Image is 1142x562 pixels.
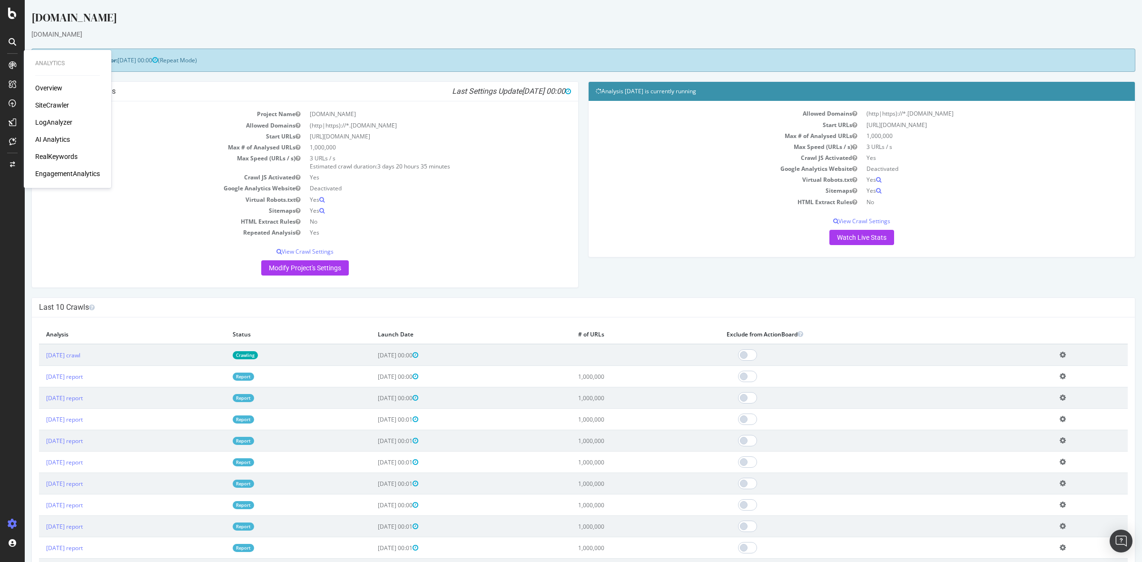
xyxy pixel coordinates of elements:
[837,108,1103,119] td: (http|https)://*.[DOMAIN_NAME]
[353,480,394,488] span: [DATE] 00:01
[353,437,394,445] span: [DATE] 00:01
[353,544,394,552] span: [DATE] 00:01
[208,501,229,509] a: Report
[280,108,546,119] td: [DOMAIN_NAME]
[21,458,58,466] a: [DATE] report
[280,205,546,216] td: Yes
[571,87,1103,96] h4: Analysis [DATE] is currently running
[208,480,229,488] a: Report
[14,108,280,119] td: Project Name
[546,387,695,409] td: 1,000,000
[353,162,425,170] span: 3 days 20 hours 35 minutes
[14,120,280,131] td: Allowed Domains
[497,87,546,96] span: [DATE] 00:00
[208,437,229,445] a: Report
[571,119,837,130] td: Start URLs
[1110,530,1132,552] div: Open Intercom Messenger
[546,325,695,344] th: # of URLs
[837,130,1103,141] td: 1,000,000
[14,325,201,344] th: Analysis
[35,100,69,110] a: SiteCrawler
[280,142,546,153] td: 1,000,000
[208,373,229,381] a: Report
[14,153,280,172] td: Max Speed (URLs / s)
[571,174,837,185] td: Virtual Robots.txt
[35,169,100,178] a: EngagementAnalytics
[7,49,1111,72] div: (Repeat Mode)
[837,163,1103,174] td: Deactivated
[280,131,546,142] td: [URL][DOMAIN_NAME]
[14,247,546,256] p: View Crawl Settings
[201,325,345,344] th: Status
[837,152,1103,163] td: Yes
[546,494,695,516] td: 1,000,000
[837,174,1103,185] td: Yes
[14,303,1103,312] h4: Last 10 Crawls
[93,56,133,64] span: [DATE] 00:00
[353,394,394,402] span: [DATE] 00:00
[546,409,695,430] td: 1,000,000
[14,227,280,238] td: Repeated Analysis
[571,130,837,141] td: Max # of Analysed URLs
[14,87,546,96] h4: Project Global Settings
[21,501,58,509] a: [DATE] report
[546,537,695,559] td: 1,000,000
[208,415,229,424] a: Report
[280,153,546,172] td: 3 URLs / s Estimated crawl duration:
[353,458,394,466] span: [DATE] 00:01
[208,351,233,359] a: Crawling
[427,87,546,96] i: Last Settings Update
[571,197,837,207] td: HTML Extract Rules
[571,163,837,174] td: Google Analytics Website
[280,183,546,194] td: Deactivated
[21,437,58,445] a: [DATE] report
[14,183,280,194] td: Google Analytics Website
[208,458,229,466] a: Report
[353,501,394,509] span: [DATE] 00:00
[280,194,546,205] td: Yes
[280,120,546,131] td: (http|https)://*.[DOMAIN_NAME]
[353,523,394,531] span: [DATE] 00:01
[546,452,695,473] td: 1,000,000
[35,59,100,68] div: Analytics
[21,523,58,531] a: [DATE] report
[546,473,695,494] td: 1,000,000
[280,216,546,227] td: No
[14,142,280,153] td: Max # of Analysed URLs
[236,260,324,276] a: Modify Project's Settings
[21,544,58,552] a: [DATE] report
[21,480,58,488] a: [DATE] report
[35,83,62,93] a: Overview
[546,516,695,537] td: 1,000,000
[35,152,78,161] div: RealKeywords
[571,108,837,119] td: Allowed Domains
[353,415,394,424] span: [DATE] 00:01
[14,205,280,216] td: Sitemaps
[837,119,1103,130] td: [URL][DOMAIN_NAME]
[21,351,56,359] a: [DATE] crawl
[546,430,695,452] td: 1,000,000
[571,217,1103,225] p: View Crawl Settings
[7,30,1111,39] div: [DOMAIN_NAME]
[21,415,58,424] a: [DATE] report
[346,325,547,344] th: Launch Date
[14,56,93,64] strong: Next Launch Scheduled for:
[208,523,229,531] a: Report
[208,394,229,402] a: Report
[353,351,394,359] span: [DATE] 00:00
[35,118,72,127] a: LogAnalyzer
[837,141,1103,152] td: 3 URLs / s
[571,152,837,163] td: Crawl JS Activated
[571,141,837,152] td: Max Speed (URLs / s)
[837,185,1103,196] td: Yes
[837,197,1103,207] td: No
[280,172,546,183] td: Yes
[571,185,837,196] td: Sitemaps
[35,135,70,144] div: AI Analytics
[695,325,1028,344] th: Exclude from ActionBoard
[208,544,229,552] a: Report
